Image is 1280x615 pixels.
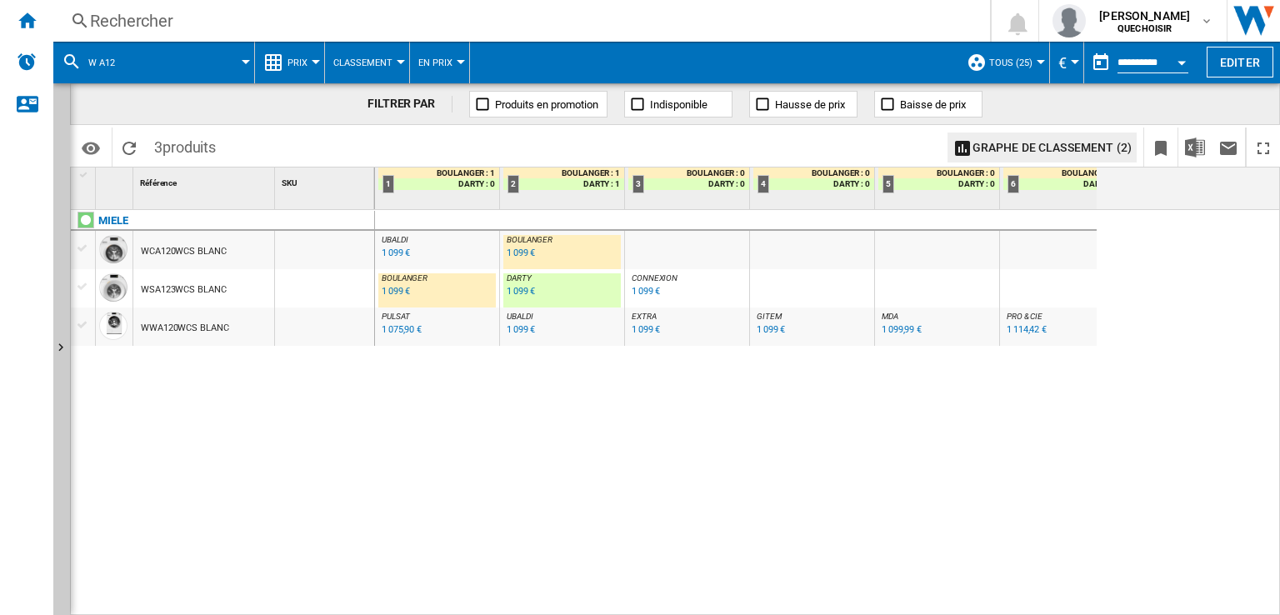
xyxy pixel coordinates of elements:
[628,312,746,350] div: EXTRA 1 099 €
[900,98,966,111] span: Baisse de prix
[53,83,70,615] button: Afficher
[263,42,316,83] div: Prix
[333,42,401,83] button: Classement
[141,309,229,347] div: WWA120WCS BLANC
[469,91,607,117] button: Produits en promotion
[632,312,657,321] span: EXTRA
[146,127,224,162] span: 3
[628,273,746,312] div: CONNEXION 1 099 €
[882,324,922,335] div: 1 099,99 €
[1052,4,1086,37] img: profile.jpg
[141,232,227,271] div: WCA120WCS BLANC
[507,286,535,297] div: 1 099 €
[1144,127,1177,167] button: Créer un favoris
[382,235,407,244] span: UBALDI
[879,322,922,338] div: Mise à jour : jeudi 28 août 2025 07:18
[503,178,624,190] div: DARTY : 1
[88,42,132,83] button: W A12
[367,96,452,112] div: FILTRER PAR
[503,167,624,209] div: 2 BOULANGER : 1 DARTY : 1
[874,91,982,117] button: Baisse de prix
[140,178,177,187] span: Référence
[967,42,1041,83] div: TOUS (25)
[504,322,535,338] div: Mise à jour : jeudi 28 août 2025 04:29
[1167,45,1197,75] button: Open calendar
[1207,47,1273,77] button: Editer
[382,286,410,297] div: 1 099 €
[1185,137,1205,157] img: excel-24x24.png
[1084,46,1117,79] button: md-calendar
[1003,167,1124,209] div: 6 BOULANGER : 0 DARTY : 0
[882,312,898,321] span: MDA
[503,167,624,178] div: BOULANGER : 1
[1212,127,1245,167] button: Envoyer ce rapport par email
[382,247,410,258] div: 1 099 €
[17,52,37,72] img: alerts-logo.svg
[378,312,496,350] div: PULSAT 1 075,90 €
[757,175,769,193] div: 4
[378,235,496,273] div: UBALDI 1 099 €
[88,57,115,68] span: W A12
[382,312,409,321] span: PULSAT
[628,167,749,209] div: 3 BOULANGER : 0 DARTY : 0
[62,42,246,83] div: W A12
[632,273,677,282] span: CONNEXION
[378,167,499,178] div: BOULANGER : 1
[287,42,316,83] button: Prix
[503,312,621,350] div: UBALDI 1 099 €
[632,175,644,193] div: 3
[1178,127,1212,167] button: Télécharger au format Excel
[624,91,732,117] button: Indisponible
[382,324,422,335] div: 1 075,90 €
[287,57,307,68] span: Prix
[507,312,532,321] span: UBALDI
[1058,54,1067,72] span: €
[1003,178,1124,190] div: DARTY : 0
[74,132,107,162] button: Options
[495,98,598,111] span: Produits en promotion
[507,235,552,244] span: BOULANGER
[882,175,894,193] div: 5
[378,167,499,209] div: 1 BOULANGER : 1 DARTY : 0
[878,167,999,209] div: 5 BOULANGER : 0 DARTY : 0
[1007,175,1019,193] div: 6
[757,324,785,335] div: 1 099 €
[507,247,535,258] div: 1 099 €
[503,273,621,312] div: DARTY 1 099 €
[757,312,782,321] span: GITEM
[1003,167,1124,178] div: BOULANGER : 0
[629,283,660,300] div: Mise à jour : jeudi 28 août 2025 13:01
[1058,42,1075,83] div: €
[382,273,427,282] span: BOULANGER
[1117,23,1172,34] b: QUECHOISIR
[504,245,535,262] div: Mise à jour : mercredi 27 août 2025 15:36
[947,132,1137,162] button: Graphe de classement (2)
[382,175,394,193] div: 1
[162,138,216,156] span: produits
[99,167,132,193] div: Sort None
[628,178,749,190] div: DARTY : 0
[753,312,871,350] div: GITEM 1 099 €
[1004,322,1047,338] div: Mise à jour : jeudi 28 août 2025 08:40
[379,322,422,338] div: Mise à jour : jeudi 28 août 2025 07:03
[754,322,785,338] div: Mise à jour : jeudi 28 août 2025 12:05
[418,42,461,83] button: En Prix
[629,322,660,338] div: Mise à jour : jeudi 28 août 2025 10:48
[507,273,532,282] span: DARTY
[1247,127,1280,167] button: Plein écran
[278,167,374,193] div: Sort None
[878,312,996,350] div: MDA 1 099,99 €
[878,167,999,178] div: BOULANGER : 0
[632,324,660,335] div: 1 099 €
[378,178,499,190] div: DARTY : 0
[1099,7,1190,24] span: [PERSON_NAME]
[632,286,660,297] div: 1 099 €
[753,178,874,190] div: DARTY : 0
[775,98,845,111] span: Hausse de prix
[989,57,1032,68] span: TOUS (25)
[504,283,535,300] div: Mise à jour : jeudi 28 août 2025 01:33
[1003,312,1121,350] div: PRO & CIE 1 114,42 €
[650,98,707,111] span: Indisponible
[379,283,410,300] div: Mise à jour : jeudi 28 août 2025 00:45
